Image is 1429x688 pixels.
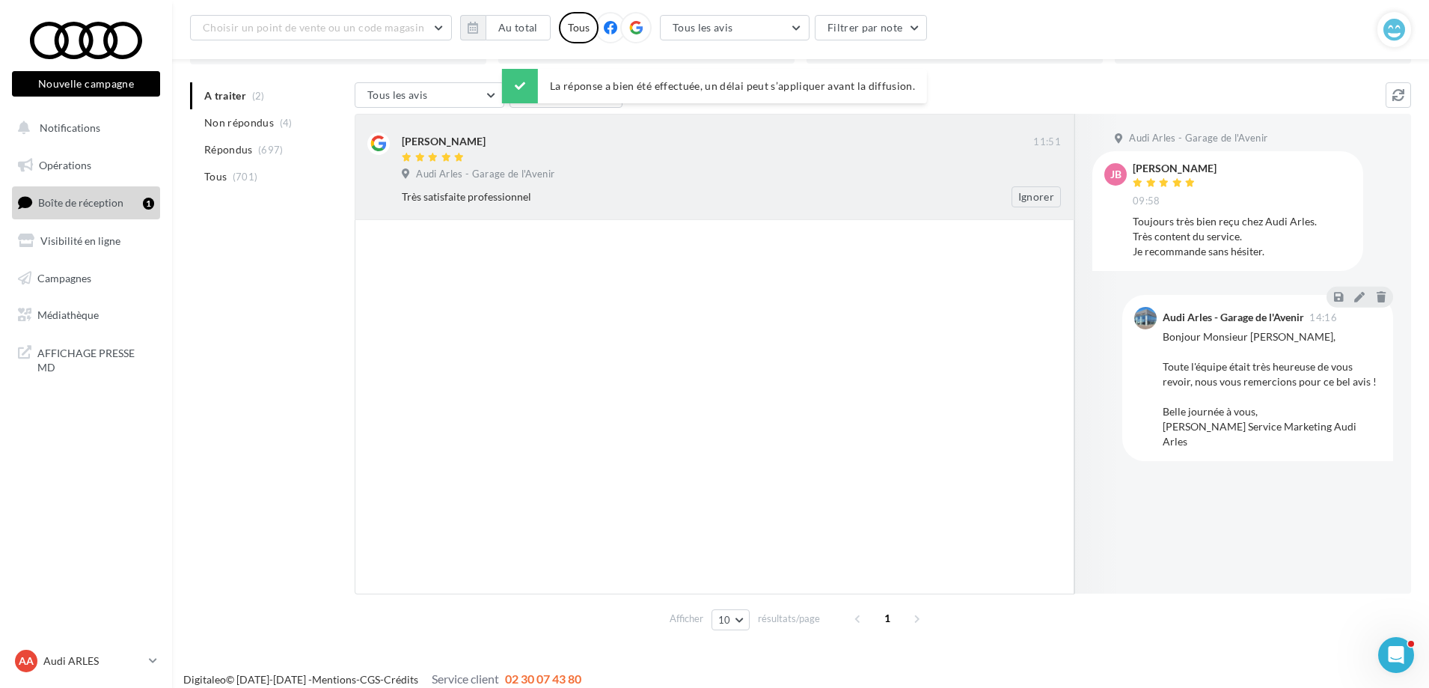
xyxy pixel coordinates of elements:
p: Audi ARLES [43,654,143,669]
button: Notifications [9,112,157,144]
span: Choisir un point de vente ou un code magasin [203,21,424,34]
span: 1 [875,606,899,630]
span: Visibilité en ligne [40,234,120,247]
button: Choisir un point de vente ou un code magasin [190,15,452,40]
button: Au total [486,15,551,40]
button: 10 [712,609,750,630]
span: Notifications [40,121,100,134]
span: Tous les avis [673,21,733,34]
a: CGS [360,673,380,686]
a: Opérations [9,150,163,181]
button: Tous les avis [355,82,504,108]
button: Ignorer [1012,186,1061,207]
span: Répondus [204,142,253,157]
span: AFFICHAGE PRESSE MD [37,343,154,375]
span: Boîte de réception [38,196,123,209]
span: JB [1110,167,1122,182]
span: Tous [204,169,227,184]
span: (4) [280,117,293,129]
span: Non répondus [204,115,274,130]
span: Opérations [39,159,91,171]
div: Audi Arles - Garage de l'Avenir [1163,312,1304,323]
span: Audi Arles - Garage de l'Avenir [1129,132,1267,145]
div: Tous [559,12,599,43]
span: 11:51 [1033,136,1061,149]
span: Service client [432,672,499,686]
span: Campagnes [37,271,91,284]
button: Au total [460,15,551,40]
button: Nouvelle campagne [12,71,160,97]
a: Crédits [384,673,418,686]
div: 1 [143,198,154,210]
span: AA [19,654,34,669]
a: Campagnes [9,263,163,294]
div: [PERSON_NAME] [402,134,486,149]
a: Digitaleo [183,673,226,686]
span: résultats/page [758,612,820,626]
span: Audi Arles - Garage de l'Avenir [416,168,554,181]
a: Boîte de réception1 [9,186,163,219]
span: Médiathèque [37,308,99,321]
span: (701) [233,171,258,183]
a: AFFICHAGE PRESSE MD [9,337,163,381]
div: Très satisfaite professionnel [402,189,964,204]
div: [PERSON_NAME] [1133,163,1217,174]
span: 09:58 [1133,195,1160,208]
span: Tous les avis [367,88,428,101]
span: 10 [718,614,731,626]
button: Tous les avis [660,15,810,40]
div: Toujours très bien reçu chez Audi Arles. Très content du service. Je recommande sans hésiter. [1133,214,1351,259]
a: AA Audi ARLES [12,647,160,675]
div: Bonjour Monsieur [PERSON_NAME], Toute l'équipe était très heureuse de vous revoir, nous vous reme... [1163,329,1381,449]
div: La réponse a bien été effectuée, un délai peut s’appliquer avant la diffusion. [502,69,927,103]
a: Visibilité en ligne [9,225,163,257]
button: Filtrer par note [815,15,928,40]
iframe: Intercom live chat [1378,637,1414,673]
a: Médiathèque [9,299,163,331]
span: (697) [258,144,284,156]
span: 02 30 07 43 80 [505,672,581,686]
a: Mentions [312,673,356,686]
span: Afficher [670,612,703,626]
span: © [DATE]-[DATE] - - - [183,673,581,686]
span: 14:16 [1309,313,1337,323]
